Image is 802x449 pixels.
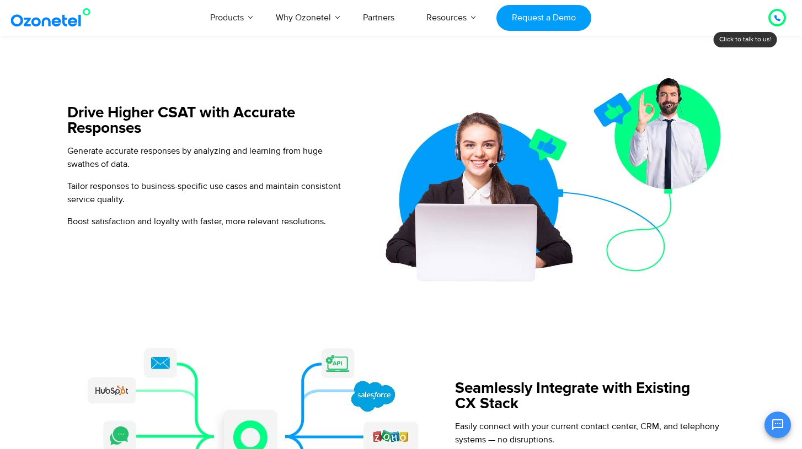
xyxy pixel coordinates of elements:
[67,215,351,228] p: Boost satisfaction and loyalty with faster, more relevant resolutions.
[455,421,719,445] span: Easily connect with your current contact center, CRM, and telephony systems — no disruptions.
[496,5,591,31] a: Request a Demo
[67,105,351,136] h5: Drive Higher CSAT with Accurate Responses
[67,180,351,206] p: Tailor responses to business-specific use cases and maintain consistent service quality.
[764,412,791,438] button: Open chat
[67,144,351,171] p: Generate accurate responses by analyzing and learning from huge swathes of data.
[455,381,734,412] h5: Seamlessly Integrate with Existing CX Stack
